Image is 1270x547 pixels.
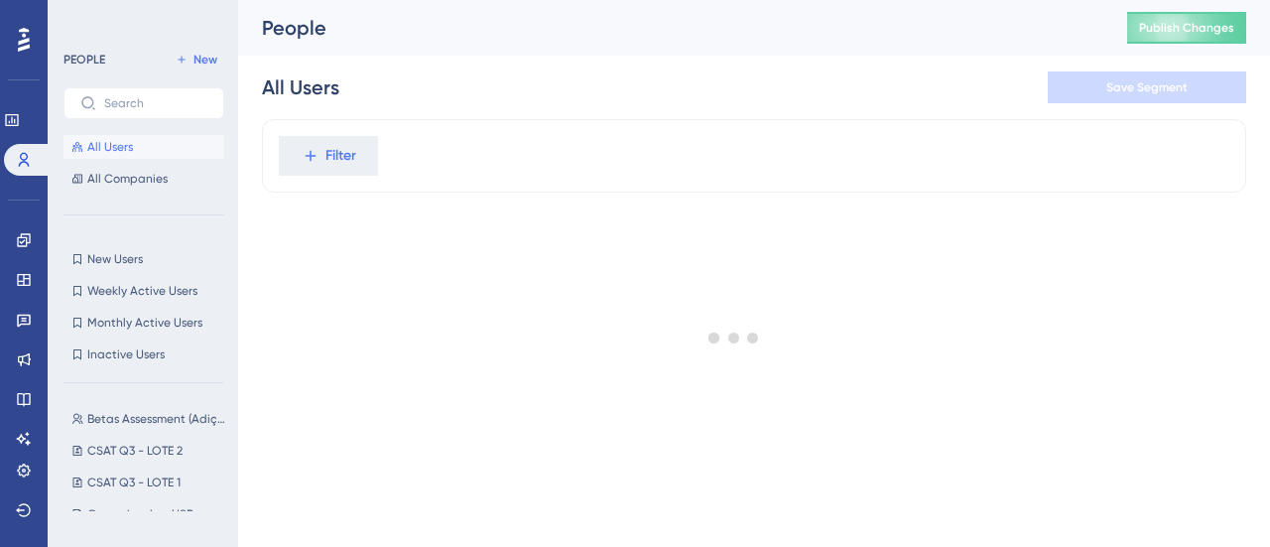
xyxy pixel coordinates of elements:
button: Publish Changes [1127,12,1246,44]
span: CSAT Q3 - LOTE 1 [87,475,181,490]
span: CSAT Q3 - LOTE 2 [87,443,183,459]
span: All Companies [87,171,168,187]
button: New [169,48,224,71]
span: Monthly Active Users [87,315,202,331]
button: Betas Assessment (Adição manual) [63,407,236,431]
div: PEOPLE [63,52,105,68]
span: All Users [87,139,133,155]
button: Weekly Active Users [63,279,224,303]
input: Search [104,96,207,110]
button: CSAT Q3 - LOTE 2 [63,439,236,463]
button: Comunicado - USP [63,502,236,526]
span: Comunicado - USP [87,506,193,522]
button: CSAT Q3 - LOTE 1 [63,471,236,494]
button: Save Segment [1048,71,1246,103]
span: Save Segment [1106,79,1188,95]
button: Inactive Users [63,342,224,366]
button: All Companies [63,167,224,191]
button: New Users [63,247,224,271]
span: Inactive Users [87,346,165,362]
span: Publish Changes [1139,20,1234,36]
span: New Users [87,251,143,267]
button: Monthly Active Users [63,311,224,335]
div: People [262,14,1078,42]
span: New [193,52,217,68]
span: Betas Assessment (Adição manual) [87,411,228,427]
span: Weekly Active Users [87,283,197,299]
div: All Users [262,73,339,101]
button: All Users [63,135,224,159]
